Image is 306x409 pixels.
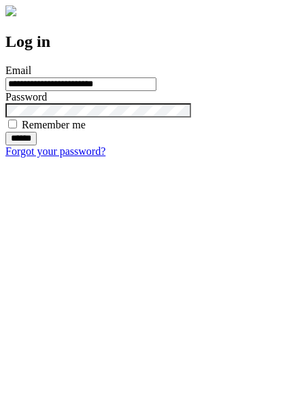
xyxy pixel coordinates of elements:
[5,33,301,51] h2: Log in
[5,91,47,103] label: Password
[22,119,86,130] label: Remember me
[5,65,31,76] label: Email
[5,145,105,157] a: Forgot your password?
[5,5,16,16] img: logo-4e3dc11c47720685a147b03b5a06dd966a58ff35d612b21f08c02c0306f2b779.png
